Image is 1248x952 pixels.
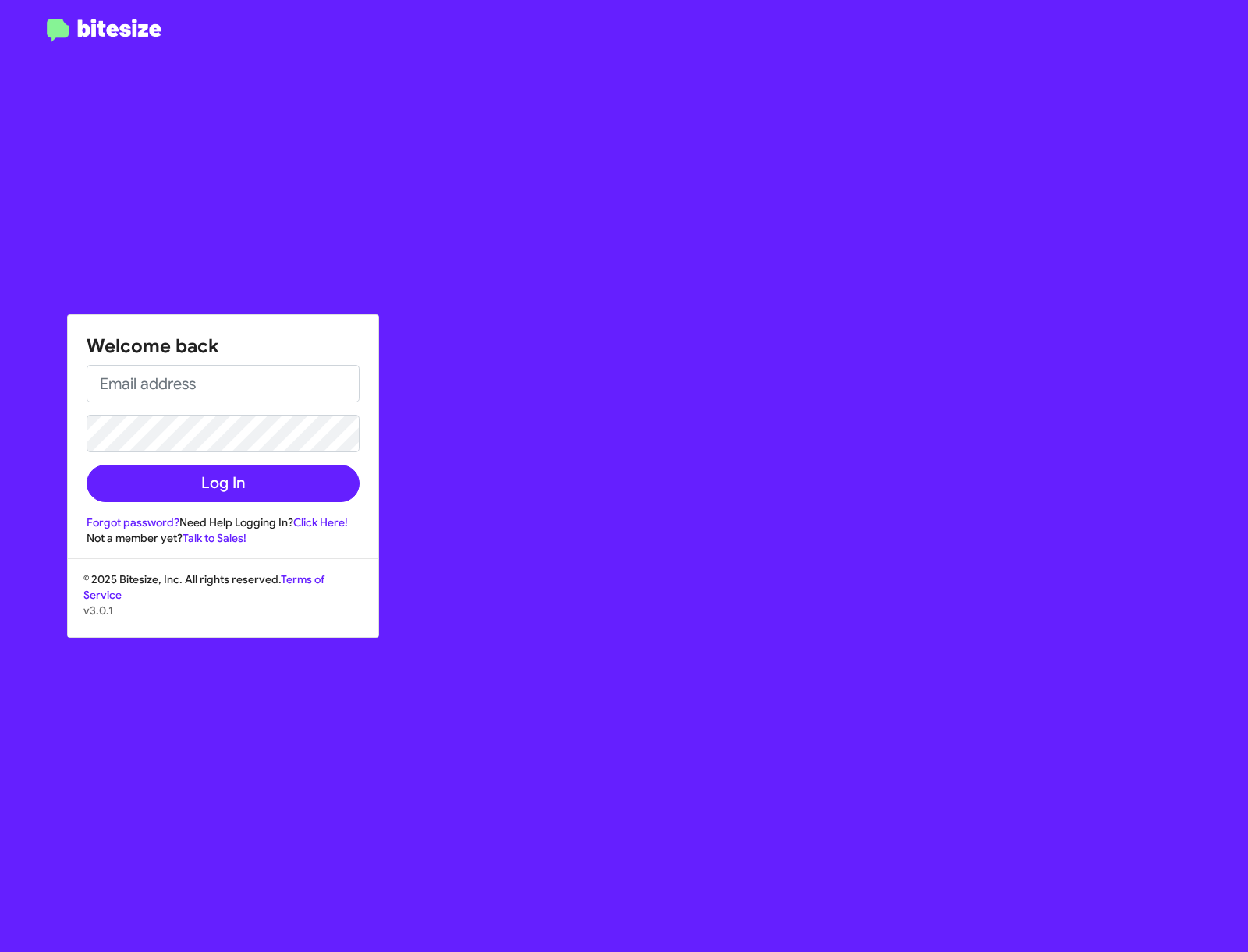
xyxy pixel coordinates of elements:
div: © 2025 Bitesize, Inc. All rights reserved. [68,572,378,637]
a: Forgot password? [87,515,179,529]
div: Need Help Logging In? [87,515,360,530]
a: Click Here! [293,515,348,529]
h1: Welcome back [87,334,360,359]
button: Log In [87,465,360,502]
div: Not a member yet? [87,530,360,546]
p: v3.0.1 [83,603,363,618]
input: Email address [87,365,360,402]
a: Talk to Sales! [183,531,246,545]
